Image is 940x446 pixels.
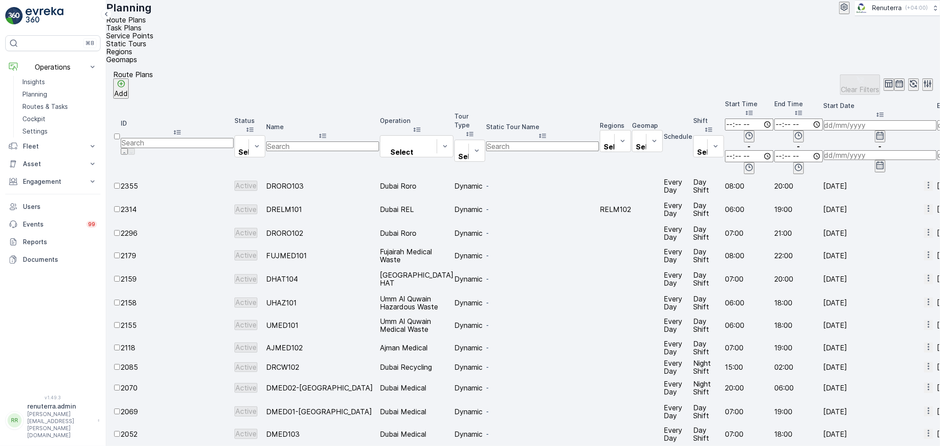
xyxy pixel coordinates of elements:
td: Dynamic [454,359,485,375]
td: FUJMED101 [266,245,379,266]
p: Settings [22,127,48,136]
td: 07:00 [725,222,773,244]
p: - [486,363,599,372]
p: Planning [22,90,47,99]
button: Active [234,429,257,439]
a: Settings [19,125,100,138]
p: - [486,275,599,283]
td: 2070 [121,376,234,400]
td: 2118 [121,337,234,358]
p: - [486,229,599,238]
p: Geomap [632,121,663,130]
td: 18:00 [774,314,823,336]
p: Insights [22,78,45,86]
td: UHAZ101 [266,292,379,313]
div: - [725,119,773,174]
input: Search [121,138,234,148]
button: Clear Filters [840,74,880,95]
span: Route Plans [106,15,146,24]
td: Every Day [664,197,692,221]
a: Routes & Tasks [19,100,100,113]
td: Dubai REL [380,197,453,221]
p: - [486,407,599,416]
p: Engagement [23,177,83,186]
td: Day Shift [693,292,724,313]
td: 2159 [121,267,234,291]
td: 07:00 [725,423,773,445]
td: 2296 [121,222,234,244]
td: 08:00 [725,245,773,266]
p: Shift [693,116,724,125]
td: DRORO102 [266,222,379,244]
td: Every Day [664,314,692,336]
p: Routes & Tasks [22,102,68,111]
td: 2155 [121,314,234,336]
td: Dynamic [454,376,485,400]
span: Geomaps [106,55,137,64]
a: Documents [5,251,100,268]
td: 22:00 [774,245,823,266]
td: 06:00 [725,292,773,313]
td: Dubai Medical [380,376,453,400]
td: Every Day [664,245,692,266]
td: DRELM101 [266,197,379,221]
td: [DATE] [824,222,936,244]
td: 06:00 [774,376,823,400]
td: Day Shift [693,175,724,197]
p: Add [114,89,128,97]
p: - [824,142,936,150]
td: Day Shift [693,314,724,336]
td: Dynamic [454,401,485,422]
input: Search [266,141,379,151]
span: v 1.49.3 [5,395,100,400]
input: Search [486,141,599,151]
td: 2069 [121,401,234,422]
td: Day Shift [693,423,724,445]
td: [DATE] [824,245,936,266]
span: Service Points [106,31,153,40]
p: Documents [23,255,97,264]
td: 18:00 [774,423,823,445]
button: Fleet [5,138,100,155]
td: Every Day [664,222,692,244]
td: 07:00 [725,401,773,422]
p: - [486,182,599,190]
button: RRrenuterra.admin[PERSON_NAME][EMAIL_ADDRESS][PERSON_NAME][DOMAIN_NAME] [5,402,100,439]
td: Every Day [664,337,692,358]
p: Active [235,229,256,237]
td: Dynamic [454,292,485,313]
td: RELM102 [600,197,631,221]
td: 2085 [121,359,234,375]
td: 2355 [121,175,234,197]
button: Active [234,181,257,190]
td: Dubai Roro [380,175,453,197]
td: [DATE] [824,337,936,358]
td: 21:00 [774,222,823,244]
td: Day Shift [693,245,724,266]
td: Dynamic [454,314,485,336]
p: - [486,205,599,214]
p: Name [266,123,379,131]
td: 19:00 [774,197,823,221]
img: Screenshot_2024-07-26_at_13.33.01.png [855,3,869,13]
p: ( +04:00 ) [905,4,928,11]
td: Every Day [664,401,692,422]
p: Users [23,202,97,211]
td: Ajman Medical [380,337,453,358]
img: logo [5,7,23,25]
p: Route Plans [113,71,153,78]
td: Dubai Medical [380,401,453,422]
td: Every Day [664,359,692,375]
p: ID [121,119,234,128]
p: Active [235,407,256,415]
a: Insights [19,76,100,88]
td: Every Day [664,423,692,445]
td: Dubai Roro [380,222,453,244]
p: Fleet [23,142,83,151]
p: Tour Type [454,112,485,130]
p: Select [238,148,261,156]
span: Regions [106,47,132,56]
td: 20:00 [725,376,773,400]
td: [GEOGRAPHIC_DATA] HAT [380,267,453,291]
button: Active [234,342,257,352]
